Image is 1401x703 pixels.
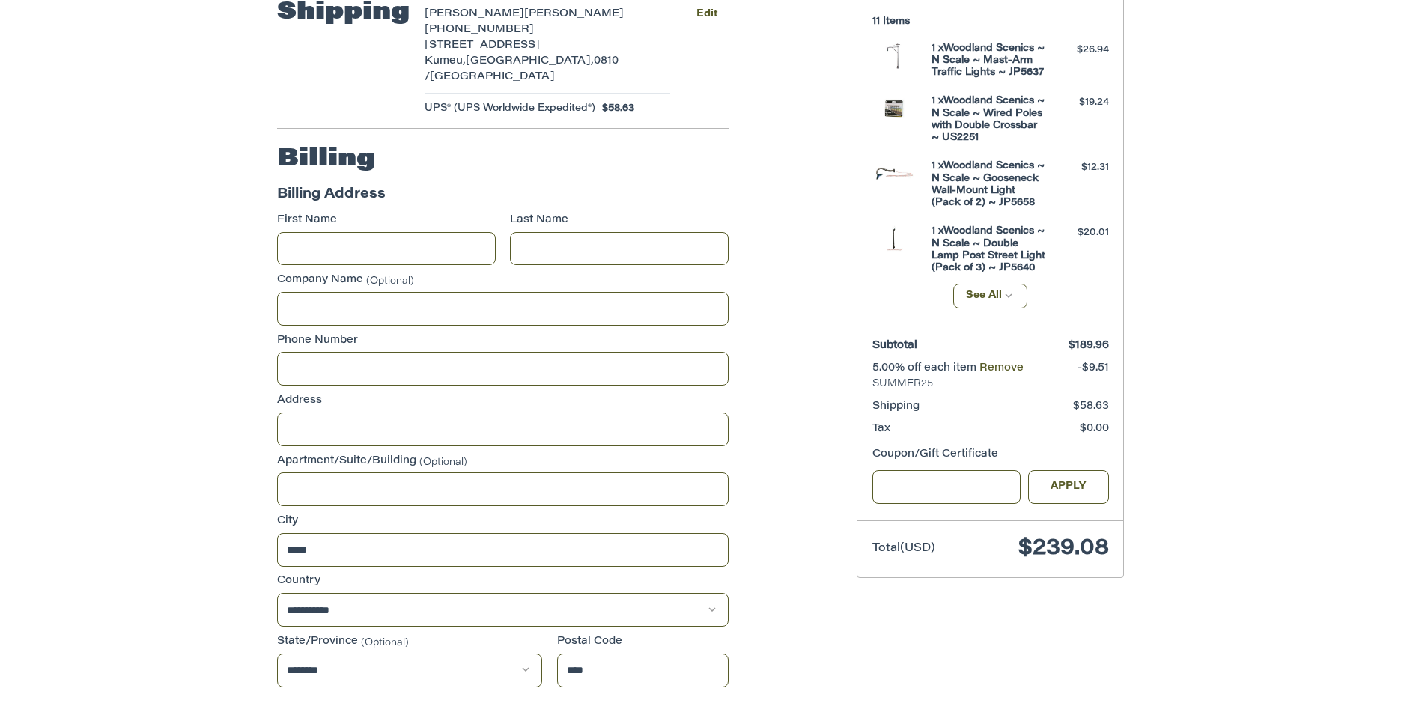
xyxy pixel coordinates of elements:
[1078,363,1109,374] span: -$9.51
[1028,470,1109,504] button: Apply
[872,363,979,374] span: 5.00% off each item
[277,454,729,469] label: Apartment/Suite/Building
[1050,225,1109,240] div: $20.01
[557,634,729,650] label: Postal Code
[953,284,1027,308] button: See All
[932,160,1046,209] h4: 1 x Woodland Scenics ~ N Scale ~ Gooseneck Wall-Mount Light (Pack of 2) ~ JP5658
[277,185,386,213] legend: Billing Address
[932,43,1046,79] h4: 1 x Woodland Scenics ~ N Scale ~ Mast-Arm Traffic Lights ~ JP5637
[277,213,496,228] label: First Name
[872,470,1021,504] input: Gift Certificate or Coupon Code
[1050,160,1109,175] div: $12.31
[872,424,890,434] span: Tax
[419,457,467,466] small: (Optional)
[932,95,1046,144] h4: 1 x Woodland Scenics ~ N Scale ~ Wired Poles with Double Crossbar ~ US2251
[872,447,1109,463] div: Coupon/Gift Certificate
[277,573,729,589] label: Country
[425,9,524,19] span: [PERSON_NAME]
[1069,341,1109,351] span: $189.96
[684,3,729,25] button: Edit
[932,225,1046,274] h4: 1 x Woodland Scenics ~ N Scale ~ Double Lamp Post Street Light (Pack of 3) ~ JP5640
[979,363,1024,374] a: Remove
[277,144,375,174] h2: Billing
[1050,95,1109,110] div: $19.24
[510,213,729,228] label: Last Name
[425,101,595,116] span: UPS® (UPS Worldwide Expedited®)
[524,9,624,19] span: [PERSON_NAME]
[277,333,729,349] label: Phone Number
[425,40,540,51] span: [STREET_ADDRESS]
[361,637,409,647] small: (Optional)
[872,543,935,554] span: Total (USD)
[425,25,534,35] span: [PHONE_NUMBER]
[872,341,917,351] span: Subtotal
[595,101,635,116] span: $58.63
[872,16,1109,28] h3: 11 Items
[872,401,920,412] span: Shipping
[277,393,729,409] label: Address
[425,56,466,67] span: Kumeu,
[1018,538,1109,560] span: $239.08
[1073,401,1109,412] span: $58.63
[277,634,542,650] label: State/Province
[430,72,555,82] span: [GEOGRAPHIC_DATA]
[277,273,729,288] label: Company Name
[366,276,414,286] small: (Optional)
[872,377,1109,392] span: SUMMER25
[1050,43,1109,58] div: $26.94
[277,514,729,529] label: City
[1080,424,1109,434] span: $0.00
[466,56,594,67] span: [GEOGRAPHIC_DATA],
